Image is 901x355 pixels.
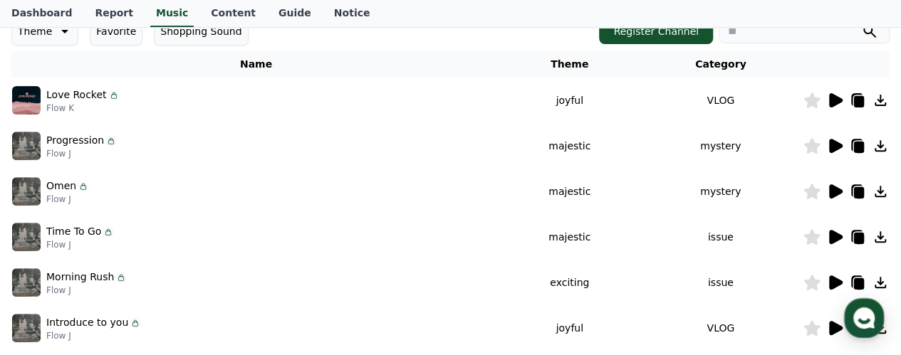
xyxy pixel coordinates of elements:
[154,17,248,46] button: Shopping Sound
[118,259,160,270] span: Messages
[638,51,803,78] th: Category
[638,169,803,214] td: mystery
[12,177,41,206] img: music
[501,123,638,169] td: majestic
[46,179,76,194] p: Omen
[211,258,246,270] span: Settings
[638,78,803,123] td: VLOG
[46,133,104,148] p: Progression
[46,102,120,114] p: Flow K
[11,17,78,46] button: Theme
[46,224,101,239] p: Time To Go
[501,305,638,351] td: joyful
[638,214,803,260] td: issue
[90,17,142,46] button: Favorite
[4,237,94,272] a: Home
[12,86,41,115] img: music
[46,194,89,205] p: Flow J
[46,315,128,330] p: Introduce to you
[501,169,638,214] td: majestic
[11,51,501,78] th: Name
[94,237,184,272] a: Messages
[46,285,127,296] p: Flow J
[638,260,803,305] td: issue
[501,214,638,260] td: majestic
[12,268,41,297] img: music
[638,305,803,351] td: VLOG
[599,18,713,44] button: Register Channel
[501,78,638,123] td: joyful
[12,223,41,251] img: music
[184,237,274,272] a: Settings
[12,314,41,342] img: music
[46,330,141,341] p: Flow J
[638,123,803,169] td: mystery
[46,270,114,285] p: Morning Rush
[501,260,638,305] td: exciting
[36,258,61,270] span: Home
[46,88,107,102] p: Love Rocket
[501,51,638,78] th: Theme
[46,239,114,250] p: Flow J
[12,132,41,160] img: music
[18,21,52,41] p: Theme
[46,148,117,159] p: Flow J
